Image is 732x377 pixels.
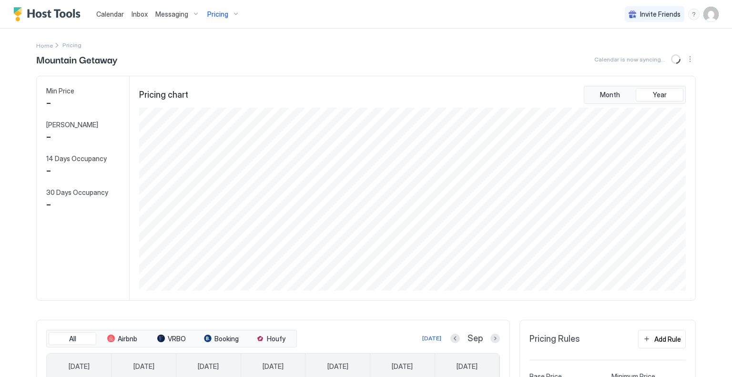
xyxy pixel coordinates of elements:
span: [DATE] [263,362,284,371]
span: [PERSON_NAME] [46,121,98,129]
button: Month [586,88,634,102]
span: Booking [214,335,239,343]
span: Inbox [132,10,148,18]
span: Airbnb [118,335,137,343]
button: VRBO [148,332,195,346]
a: Host Tools Logo [13,7,85,21]
span: Home [36,42,53,49]
button: Year [636,88,683,102]
span: Messaging [155,10,188,19]
button: [DATE] [421,333,443,344]
a: Calendar [96,9,124,19]
button: More options [684,53,696,65]
span: 30 Days Occupancy [46,188,108,197]
span: VRBO [168,335,186,343]
span: Calendar is now syncing... [594,56,665,63]
span: [DATE] [133,362,154,371]
a: Home [36,40,53,50]
span: Invite Friends [640,10,681,19]
span: Month [600,91,620,99]
span: - [46,130,51,144]
span: - [46,197,51,212]
div: menu [684,53,696,65]
div: loading [671,54,681,64]
span: 14 Days Occupancy [46,154,107,163]
span: [DATE] [327,362,348,371]
div: tab-group [46,330,297,348]
div: menu [688,9,700,20]
span: [DATE] [69,362,90,371]
span: - [46,96,51,110]
span: Houfy [267,335,285,343]
span: - [46,163,51,178]
button: All [49,332,96,346]
div: tab-group [584,86,686,104]
span: Mountain Getaway [36,52,118,66]
div: Breadcrumb [36,40,53,50]
span: Pricing Rules [529,334,580,345]
span: Pricing [207,10,228,19]
button: Add Rule [638,330,686,348]
span: Min Price [46,87,74,95]
button: Houfy [247,332,295,346]
span: Breadcrumb [62,41,81,49]
span: All [69,335,76,343]
button: Previous month [450,334,460,343]
button: Sync prices [669,52,682,66]
div: [DATE] [422,334,441,343]
span: Calendar [96,10,124,18]
button: Booking [197,332,245,346]
span: [DATE] [457,362,478,371]
button: Airbnb [98,332,146,346]
button: Next month [490,334,500,343]
div: User profile [703,7,719,22]
span: Sep [468,333,483,344]
span: [DATE] [198,362,219,371]
span: Pricing chart [139,90,188,101]
a: Inbox [132,9,148,19]
span: [DATE] [392,362,413,371]
div: Add Rule [654,334,681,344]
span: Year [653,91,667,99]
